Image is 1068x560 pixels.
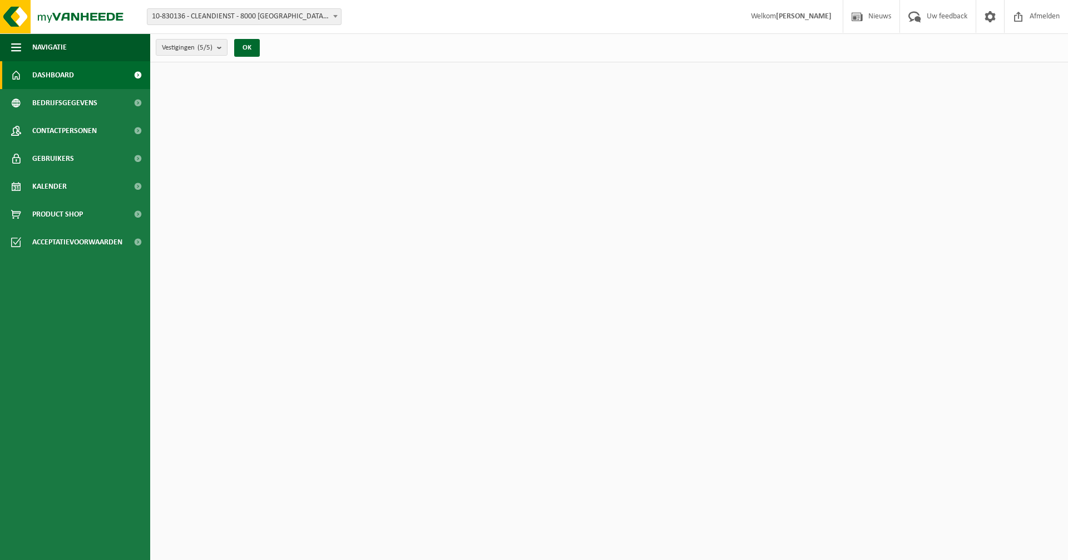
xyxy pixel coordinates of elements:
button: OK [234,39,260,57]
span: Acceptatievoorwaarden [32,228,122,256]
span: Product Shop [32,200,83,228]
span: Dashboard [32,61,74,89]
strong: [PERSON_NAME] [776,12,832,21]
span: 10-830136 - CLEANDIENST - 8000 BRUGGE, PATHOEKEWEG 48 [147,9,341,24]
span: Navigatie [32,33,67,61]
button: Vestigingen(5/5) [156,39,228,56]
count: (5/5) [197,44,212,51]
span: Vestigingen [162,40,212,56]
span: 10-830136 - CLEANDIENST - 8000 BRUGGE, PATHOEKEWEG 48 [147,8,342,25]
span: Kalender [32,173,67,200]
span: Bedrijfsgegevens [32,89,97,117]
span: Contactpersonen [32,117,97,145]
span: Gebruikers [32,145,74,173]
